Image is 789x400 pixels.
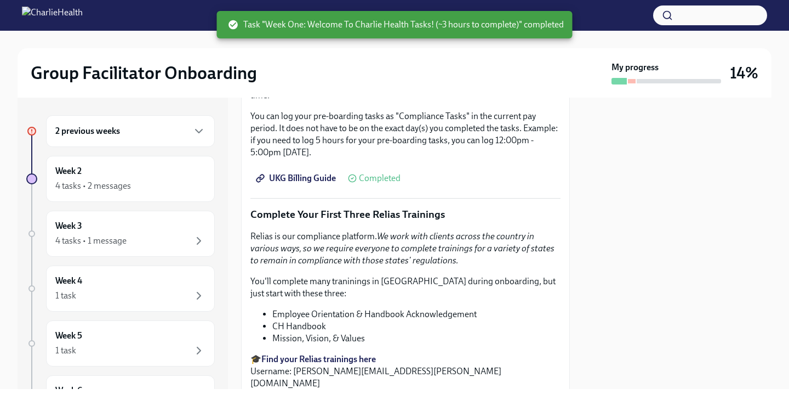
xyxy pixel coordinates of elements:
h6: Week 6 [55,385,82,397]
a: Week 41 task [26,266,215,312]
h2: Group Facilitator Onboarding [31,62,257,84]
h6: Week 2 [55,165,82,177]
h3: 14% [730,63,758,83]
li: Mission, Vision, & Values [272,333,561,345]
div: 4 tasks • 2 messages [55,180,131,192]
div: 2 previous weeks [46,115,215,147]
strong: My progress [611,61,659,74]
span: UKG Billing Guide [258,173,336,184]
a: Find your Relias trainings here [261,354,376,364]
h6: Week 4 [55,275,82,287]
a: Week 24 tasks • 2 messages [26,156,215,202]
h6: Week 5 [55,330,82,342]
p: You'll complete many traninings in [GEOGRAPHIC_DATA] during onboarding, but just start with these... [250,275,561,300]
li: CH Handbook [272,320,561,333]
div: 1 task [55,290,76,302]
span: Completed [359,174,401,183]
div: 1 task [55,345,76,357]
img: CharlieHealth [22,7,83,24]
div: 4 tasks • 1 message [55,235,127,247]
span: Task "Week One: Welcome To Charlie Health Tasks! (~3 hours to complete)" completed [228,19,564,31]
p: You can log your pre-boarding tasks as "Compliance Tasks" in the current pay period. It does not ... [250,110,561,159]
a: UKG Billing Guide [250,167,344,189]
p: Complete Your First Three Relias Trainings [250,207,561,222]
a: Week 51 task [26,320,215,367]
li: Employee Orientation & Handbook Acknowledgement [272,308,561,320]
h6: Week 3 [55,220,82,232]
p: Relias is our compliance platform. [250,230,561,267]
em: We work with clients across the country in various ways, so we require everyone to complete train... [250,231,554,266]
a: Week 34 tasks • 1 message [26,211,215,257]
h6: 2 previous weeks [55,125,120,137]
